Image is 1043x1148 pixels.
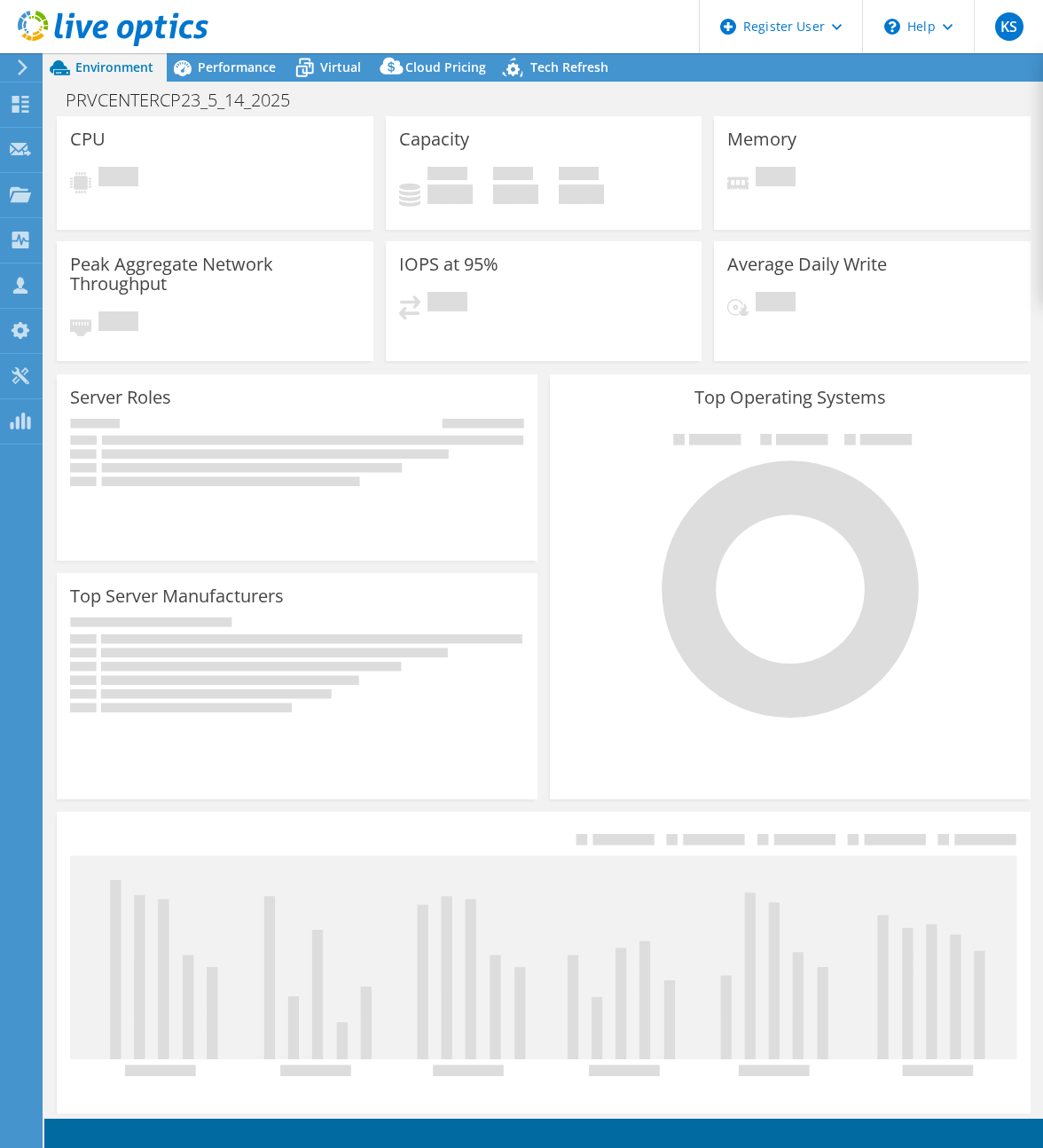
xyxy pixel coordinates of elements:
[70,586,284,606] h3: Top Server Manufacturers
[727,255,887,274] h3: Average Daily Write
[884,19,900,35] svg: \n
[559,167,599,185] span: Total
[75,59,153,75] span: Environment
[995,12,1023,41] span: KS
[399,255,498,274] h3: IOPS at 95%
[98,167,138,191] span: Pending
[198,59,276,75] span: Performance
[559,185,604,204] h4: 0 GiB
[70,130,106,149] h3: CPU
[427,167,467,185] span: Used
[98,311,138,335] span: Pending
[756,167,796,191] span: Pending
[427,185,473,204] h4: 0 GiB
[530,59,608,75] span: Tech Refresh
[427,292,467,316] span: Pending
[493,185,538,204] h4: 0 GiB
[399,130,469,149] h3: Capacity
[493,167,533,185] span: Free
[727,130,796,149] h3: Memory
[70,388,171,407] h3: Server Roles
[70,255,360,294] h3: Peak Aggregate Network Throughput
[563,388,1017,407] h3: Top Operating Systems
[405,59,486,75] span: Cloud Pricing
[320,59,361,75] span: Virtual
[756,292,796,316] span: Pending
[58,90,318,110] h1: PRVCENTERCP23_5_14_2025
